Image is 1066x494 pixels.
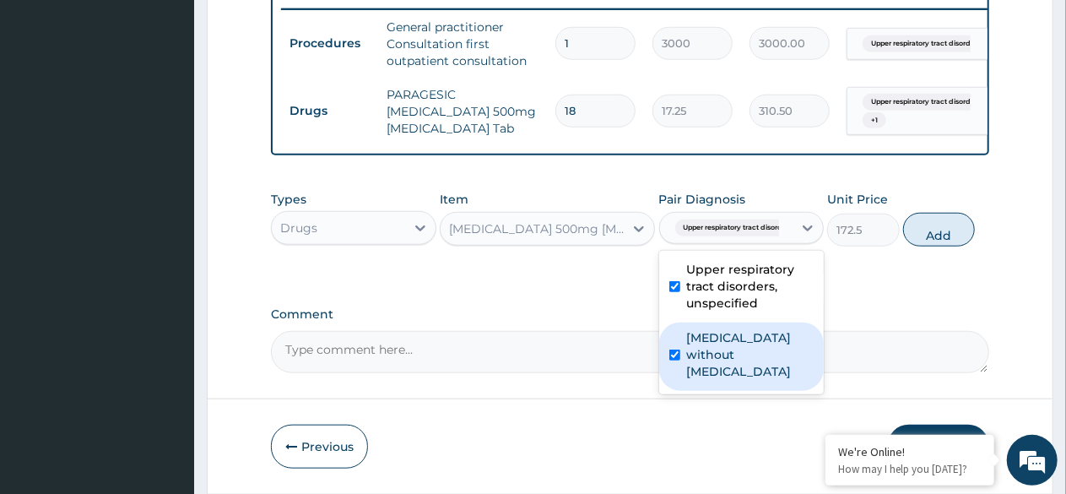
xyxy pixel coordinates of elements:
[8,321,322,380] textarea: Type your message and hit 'Enter'
[903,213,975,247] button: Add
[440,191,468,208] label: Item
[378,78,547,145] td: PARAGESIC [MEDICAL_DATA] 500mg [MEDICAL_DATA] Tab
[271,307,989,322] label: Comment
[827,191,888,208] label: Unit Price
[378,10,547,78] td: General practitioner Consultation first outpatient consultation
[277,8,317,49] div: Minimize live chat window
[675,220,797,236] span: Upper respiratory tract disord...
[271,193,306,207] label: Types
[838,462,982,476] p: How may I help you today?
[863,94,984,111] span: Upper respiratory tract disord...
[863,35,984,52] span: Upper respiratory tract disord...
[98,143,233,313] span: We're online!
[687,261,814,312] label: Upper respiratory tract disorders, unspecified
[271,425,368,469] button: Previous
[31,84,68,127] img: d_794563401_company_1708531726252_794563401
[659,191,746,208] label: Pair Diagnosis
[281,28,378,59] td: Procedures
[838,444,982,459] div: We're Online!
[687,329,814,380] label: [MEDICAL_DATA] without [MEDICAL_DATA]
[280,220,317,236] div: Drugs
[888,425,989,469] button: Submit
[88,95,284,117] div: Chat with us now
[281,95,378,127] td: Drugs
[863,112,886,129] span: + 1
[449,220,625,237] div: [MEDICAL_DATA] 500mg [MEDICAL_DATA] Tab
